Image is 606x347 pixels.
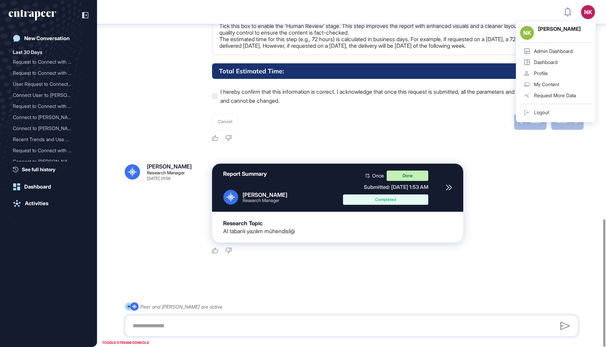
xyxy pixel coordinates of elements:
p: Tick this box to enable the 'Human Review' stage. This step improves the report with enhanced vis... [219,23,577,49]
div: Connect to Reese [13,123,84,134]
div: [PERSON_NAME] [147,164,192,169]
div: Connect to [PERSON_NAME] [13,112,79,123]
div: Request to Connect with R... [13,56,79,67]
div: [PERSON_NAME] [243,192,287,198]
button: NK [581,5,595,19]
div: User Request to Connect w... [13,79,79,90]
a: New Conversation [9,31,88,45]
div: Request to Connect with Reese [13,145,84,156]
div: Request to Connect with R... [13,101,79,112]
div: Peer and [PERSON_NAME] are active [140,302,222,311]
span: See full history [22,166,55,173]
div: Research Manager [147,171,185,175]
div: Connect to [PERSON_NAME] [13,123,79,134]
div: Submitted: [DATE] 1:53 AM [343,184,428,190]
div: Last 30 Days [13,48,42,56]
label: I hereby confirm that this information is correct. I acknowledge that once this request is submit... [212,87,584,105]
div: Connect User to Reese [13,90,84,101]
div: Request to Connect with R... [13,145,79,156]
div: Recent Trends and Use Cas... [13,134,79,145]
div: Research Manager [243,198,287,203]
div: AI tabanlı yazılım mühendisliği [223,228,295,235]
div: Request to Connect with R... [13,67,79,79]
span: Once [372,173,384,178]
div: Report Summary [223,171,267,177]
div: Recent Trends and Use Cases in Human-AI Interaction for Health Systems and Habit Formation [13,134,84,145]
div: Connect to [PERSON_NAME] [13,156,79,167]
div: Completed [348,198,423,202]
div: [DATE] 01:58 [147,176,170,181]
div: Request to Connect with Reese [13,56,84,67]
div: User Request to Connect with Reese [13,79,84,90]
h6: Total Estimated Time: [219,67,284,75]
div: Connect to Reese [13,112,84,123]
a: See full history [13,166,88,173]
div: Request to Connect with Reese [13,67,84,79]
div: Connect to Reese [13,156,84,167]
div: Connect User to [PERSON_NAME] [13,90,79,101]
a: Activities [9,197,88,210]
a: Dashboard [9,180,88,194]
div: New Conversation [24,35,70,42]
div: Dashboard [24,184,51,190]
div: Request to Connect with Reese [13,101,84,112]
div: Done [387,171,428,181]
div: Research Topic [223,220,263,227]
div: entrapeer-logo [9,10,56,21]
div: Activities [25,200,49,207]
